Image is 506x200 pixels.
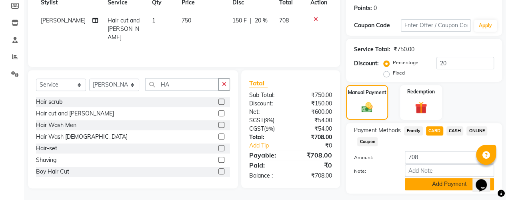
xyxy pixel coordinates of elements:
[393,69,405,77] label: Fixed
[249,117,264,124] span: SGST
[290,116,338,125] div: ₹54.00
[354,4,372,12] div: Points:
[250,16,252,25] span: |
[290,91,338,99] div: ₹750.00
[36,121,76,129] div: Hair Wash Men
[357,137,378,146] span: Coupon
[405,151,494,164] input: Amount
[249,79,268,87] span: Total
[472,168,498,192] iframe: chat widget
[348,154,399,161] label: Amount:
[145,78,219,91] input: Search or Scan
[466,126,487,135] span: ONLINE
[152,17,155,24] span: 1
[405,164,494,177] input: Add Note
[36,168,69,176] div: Boy Hair Cut
[36,156,56,164] div: Shaving
[243,99,291,108] div: Discount:
[354,59,379,68] div: Discount:
[36,98,62,106] div: Hair scrub
[243,150,291,160] div: Payable:
[249,125,264,132] span: CGST
[290,150,338,160] div: ₹708.00
[243,116,291,125] div: ( )
[279,17,288,24] span: 708
[243,160,291,170] div: Paid:
[474,20,497,32] button: Apply
[290,160,338,170] div: ₹0
[407,88,435,95] label: Redemption
[348,168,399,175] label: Note:
[36,109,114,118] div: Hair cut and [PERSON_NAME]
[354,45,390,54] div: Service Total:
[243,133,291,141] div: Total:
[182,17,191,24] span: 750
[290,172,338,180] div: ₹708.00
[243,125,291,133] div: ( )
[354,21,401,30] div: Coupon Code
[255,16,268,25] span: 20 %
[41,17,86,24] span: [PERSON_NAME]
[394,45,414,54] div: ₹750.00
[243,108,291,116] div: Net:
[405,178,494,190] button: Add Payment
[232,16,247,25] span: 150 F
[290,125,338,133] div: ₹54.00
[446,126,464,135] span: CASH
[354,126,401,135] span: Payment Methods
[290,108,338,116] div: ₹600.00
[411,100,431,115] img: _gift.svg
[358,101,376,114] img: _cash.svg
[265,117,273,123] span: 9%
[401,19,471,32] input: Enter Offer / Coupon Code
[36,144,57,153] div: Hair-set
[298,141,338,150] div: ₹0
[348,89,386,96] label: Manual Payment
[36,133,128,141] div: Hair Wash [DEMOGRAPHIC_DATA]
[108,17,139,41] span: Hair cut and [PERSON_NAME]
[426,126,443,135] span: CARD
[243,91,291,99] div: Sub Total:
[393,59,418,66] label: Percentage
[374,4,377,12] div: 0
[404,126,423,135] span: Family
[243,141,298,150] a: Add Tip
[290,99,338,108] div: ₹150.00
[266,125,273,132] span: 9%
[290,133,338,141] div: ₹708.00
[243,172,291,180] div: Balance :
